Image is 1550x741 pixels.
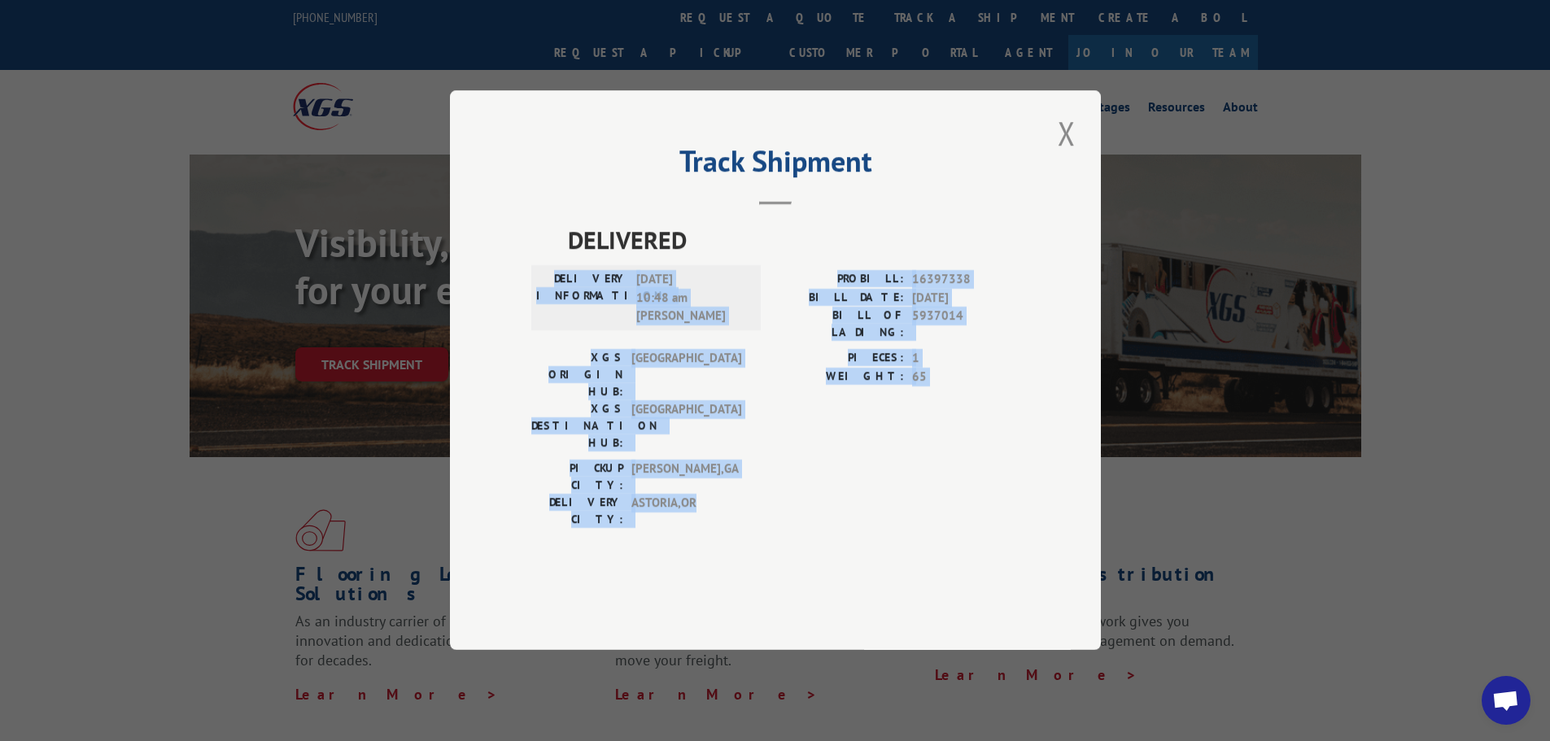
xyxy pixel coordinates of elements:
h2: Track Shipment [531,150,1020,181]
label: DELIVERY INFORMATION: [536,271,628,326]
span: [GEOGRAPHIC_DATA] [631,401,741,452]
label: BILL DATE: [775,289,904,307]
span: [DATE] [912,289,1020,307]
label: XGS ORIGIN HUB: [531,350,623,401]
span: 65 [912,368,1020,386]
label: BILL OF LADING: [775,307,904,342]
span: ASTORIA , OR [631,495,741,529]
span: [DATE] 10:48 am [PERSON_NAME] [636,271,746,326]
button: Close modal [1053,111,1081,155]
span: 1 [912,350,1020,368]
span: 16397338 [912,271,1020,290]
label: PICKUP CITY: [531,460,623,495]
span: DELIVERED [568,222,1020,259]
a: Open chat [1482,676,1530,725]
label: XGS DESTINATION HUB: [531,401,623,452]
label: WEIGHT: [775,368,904,386]
label: PIECES: [775,350,904,368]
span: 5937014 [912,307,1020,342]
label: DELIVERY CITY: [531,495,623,529]
span: [PERSON_NAME] , GA [631,460,741,495]
span: [GEOGRAPHIC_DATA] [631,350,741,401]
label: PROBILL: [775,271,904,290]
